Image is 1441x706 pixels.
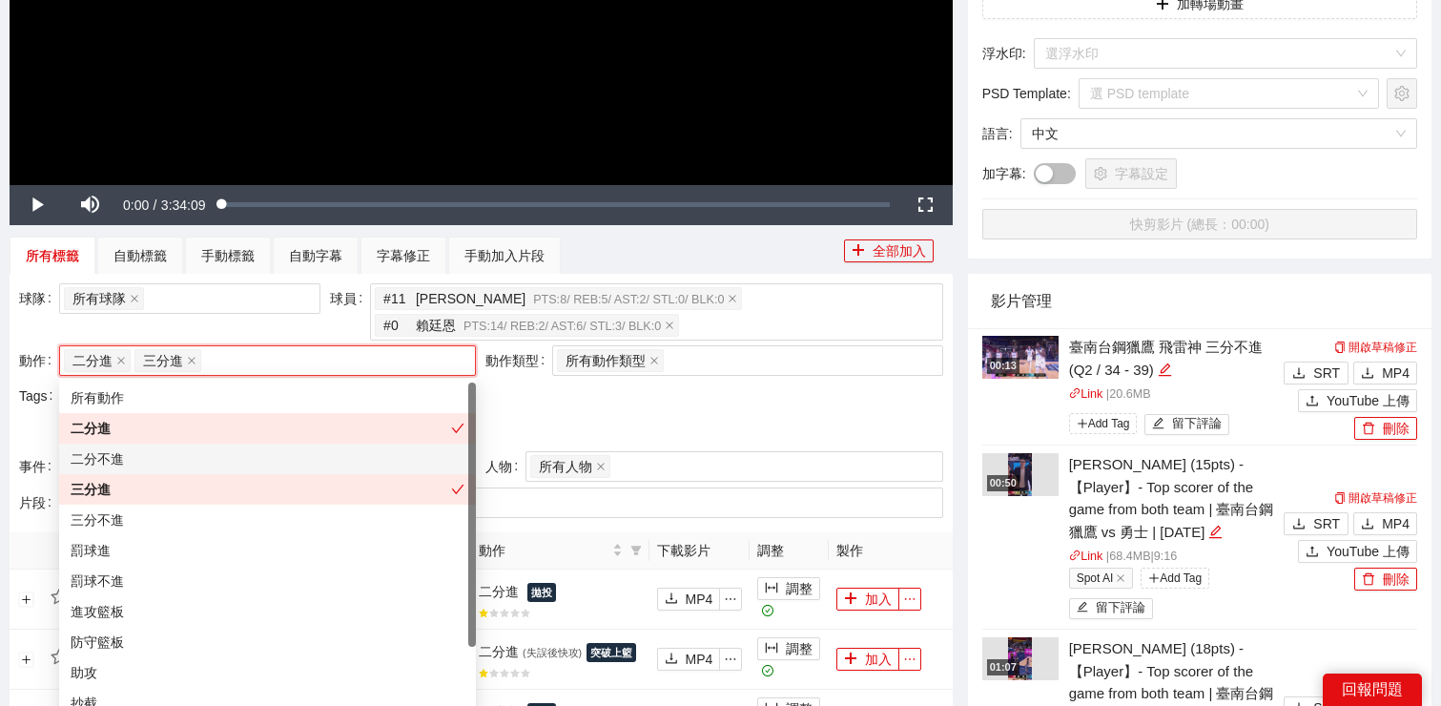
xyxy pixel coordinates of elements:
[991,274,1409,328] div: 影片管理
[1077,601,1089,615] span: edit
[750,532,828,570] th: 調整
[1306,545,1319,560] span: upload
[720,653,741,666] span: ellipsis
[1008,637,1032,680] img: 941a5023-f923-4303-80ba-64616010b74d.jpg
[1292,366,1306,382] span: download
[71,387,464,408] div: 所有動作
[201,245,255,266] div: 手動標籤
[10,185,63,225] button: Play
[982,123,1013,144] span: 語言 :
[1313,513,1340,534] span: SRT
[71,601,464,622] div: 進攻籃板
[1032,119,1406,148] span: 中文
[852,243,865,259] span: plus
[71,540,464,561] div: 罰球進
[464,245,545,266] div: 手動加入片段
[485,451,525,482] label: 人物
[757,577,820,600] button: column-width調整
[1353,362,1417,384] button: downloadMP4
[1284,512,1348,535] button: downloadSRT
[479,638,641,668] div: 二分進
[1208,521,1223,544] div: 編輯
[19,488,59,518] label: 片段
[1313,363,1340,384] span: SRT
[1069,598,1154,619] button: edit留下評論
[72,350,113,371] span: 二分進
[71,571,464,592] div: 罰球不進
[161,197,206,213] span: 3:34:09
[1077,418,1088,429] span: plus
[1361,517,1374,532] span: download
[1208,525,1223,539] span: edit
[1387,78,1417,109] button: setting
[630,545,642,556] span: filter
[762,605,774,617] span: check-circle
[1327,541,1410,562] span: YouTube 上傳
[1148,572,1160,584] span: plus
[1361,366,1374,382] span: download
[71,632,464,653] div: 防守籃板
[71,509,464,530] div: 三分不進
[289,245,342,266] div: 自動字幕
[1354,568,1417,591] button: delete刪除
[1382,363,1410,384] span: MP4
[383,315,661,336] span: 賴廷恩
[1141,568,1209,589] span: Add Tag
[116,356,126,365] span: close
[463,320,661,333] span: PTS: 14 / REB: 2 / AST: 6 / STL: 3 / BLK: 0
[19,345,59,376] label: 動作
[500,609,509,618] span: star
[1353,512,1417,535] button: downloadMP4
[765,641,778,656] span: column-width
[1362,572,1375,588] span: delete
[1069,568,1134,589] span: Spot AI
[523,647,582,658] span: ( 失誤後快攻 )
[898,648,921,671] button: ellipsis
[19,592,34,608] button: 展開行
[1284,362,1348,384] button: downloadSRT
[71,448,464,469] div: 二分不進
[844,652,857,667] span: plus
[451,483,464,496] span: check
[1354,417,1417,440] button: delete刪除
[762,665,774,677] span: check-circle
[1306,394,1319,409] span: upload
[665,592,678,607] span: download
[686,649,713,670] span: MP4
[665,321,674,330] span: close
[1158,363,1172,377] span: edit
[1069,413,1138,434] span: Add Tag
[187,356,196,365] span: close
[657,588,721,611] button: downloadMP4
[377,245,430,266] div: 字幕修正
[649,356,659,365] span: close
[1292,517,1306,532] span: download
[1069,548,1280,567] p: | 68.4 MB | 9:16
[982,336,1059,379] img: d31aef87-d592-428d-85b7-e8ef2d17206d.jpg
[539,456,592,477] span: 所有人物
[719,648,742,671] button: ellipsis
[657,648,721,671] button: downloadMP4
[113,245,167,266] div: 自動標籤
[521,669,530,678] span: star
[898,588,921,611] button: ellipsis
[72,288,126,309] span: 所有球隊
[899,653,920,666] span: ellipsis
[836,588,899,611] button: plus加入
[1362,422,1375,437] span: delete
[479,609,488,618] span: star
[143,350,183,371] span: 三分進
[665,652,678,667] span: download
[521,609,530,618] span: star
[489,609,499,618] span: star
[19,451,59,482] label: 事件
[1008,453,1032,496] img: 97d1d8a6-cc02-42d4-8ae0-c4e995266f7d.jpg
[485,345,552,376] label: 動作類型
[1085,158,1177,189] button: setting字幕設定
[982,163,1026,184] span: 加字幕 :
[1069,385,1280,405] p: | 20.6 MB
[71,479,451,500] div: 三分進
[1158,359,1172,382] div: 編輯
[1069,387,1081,400] span: link
[1298,540,1417,563] button: uploadYouTube 上傳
